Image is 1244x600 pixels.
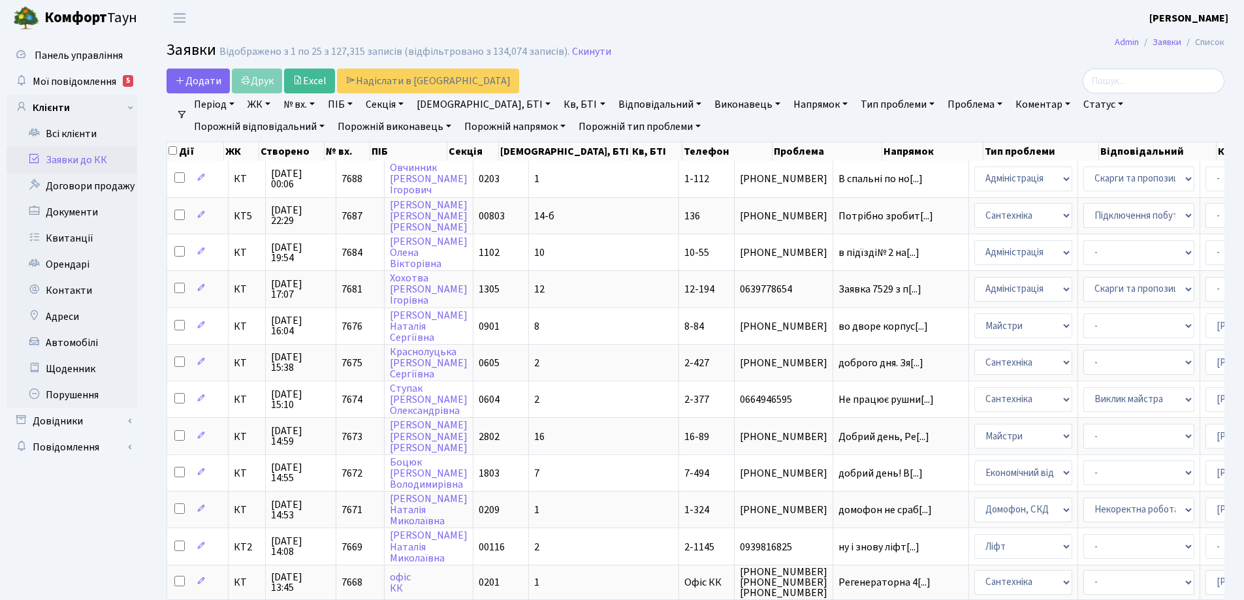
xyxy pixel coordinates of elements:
span: 2 [534,392,539,407]
span: домофон не сраб[...] [838,503,932,517]
span: Добрий день, Ре[...] [838,430,929,444]
th: № вх. [325,142,370,161]
span: 7681 [342,282,362,296]
span: 7688 [342,172,362,186]
span: 7672 [342,466,362,481]
a: Додати [167,69,230,93]
span: ну і знову ліфт[...] [838,540,919,554]
a: Довідники [7,408,137,434]
span: КТ [234,505,260,515]
span: в підїзді№ 2 на[...] [838,245,919,260]
span: 0203 [479,172,500,186]
span: 7674 [342,392,362,407]
span: 7687 [342,209,362,223]
span: 1 [534,503,539,517]
span: 16-89 [684,430,709,444]
span: 2-377 [684,392,709,407]
span: [DATE] 13:45 [271,572,330,593]
span: [PHONE_NUMBER] [PHONE_NUMBER] [PHONE_NUMBER] [740,567,827,598]
span: 7 [534,466,539,481]
span: КТ [234,358,260,368]
span: 0639778654 [740,284,827,294]
a: Відповідальний [613,93,707,116]
span: КТ [234,394,260,405]
span: 0664946595 [740,394,827,405]
img: logo.png [13,5,39,31]
span: Заявка 7529 з п[...] [838,282,921,296]
span: [DATE] 14:59 [271,426,330,447]
a: Виконавець [709,93,786,116]
a: Панель управління [7,42,137,69]
th: Секція [447,142,499,161]
span: КТ [234,174,260,184]
a: Повідомлення [7,434,137,460]
th: [DEMOGRAPHIC_DATA], БТІ [499,142,631,161]
span: 7684 [342,245,362,260]
a: № вх. [278,93,320,116]
span: [PHONE_NUMBER] [740,247,827,258]
a: Документи [7,199,137,225]
div: 5 [123,75,133,87]
span: 0604 [479,392,500,407]
span: Потрібно зробит[...] [838,209,933,223]
span: Панель управління [35,48,123,63]
span: [PHONE_NUMBER] [740,432,827,442]
span: [DATE] 19:54 [271,242,330,263]
th: ЖК [224,142,259,161]
th: Напрямок [882,142,983,161]
span: [DATE] 15:38 [271,352,330,373]
a: [PERSON_NAME][PERSON_NAME][PERSON_NAME] [390,418,468,455]
a: Тип проблеми [855,93,940,116]
span: [DATE] 14:55 [271,462,330,483]
a: Хохотва[PERSON_NAME]Ігорівна [390,271,468,308]
span: Не працює рушни[...] [838,392,934,407]
th: Тип проблеми [983,142,1099,161]
a: Орендарі [7,251,137,277]
a: Автомобілі [7,330,137,356]
a: Контакти [7,277,137,304]
span: КТ5 [234,211,260,221]
a: Коментар [1010,93,1076,116]
a: Порожній виконавець [332,116,456,138]
a: Напрямок [788,93,853,116]
nav: breadcrumb [1095,29,1244,56]
span: КТ [234,247,260,258]
span: 1803 [479,466,500,481]
a: Скинути [572,46,611,58]
th: Створено [259,142,325,161]
span: 8 [534,319,539,334]
a: Admin [1115,35,1139,49]
span: Мої повідомлення [33,74,116,89]
span: КТ [234,321,260,332]
a: Договори продажу [7,173,137,199]
span: 00116 [479,540,505,554]
span: 00803 [479,209,505,223]
span: 0605 [479,356,500,370]
a: Адреси [7,304,137,330]
a: Овчинник[PERSON_NAME]Ігорович [390,161,468,197]
li: Список [1181,35,1224,50]
span: КТ2 [234,542,260,552]
span: во дворе корпус[...] [838,319,928,334]
a: Боцюк[PERSON_NAME]Володимирівна [390,455,468,492]
a: [DEMOGRAPHIC_DATA], БТІ [411,93,556,116]
a: [PERSON_NAME]НаталіяСергіївна [390,308,468,345]
span: Таун [44,7,137,29]
b: Комфорт [44,7,107,28]
th: Дії [167,142,224,161]
span: 2 [534,540,539,554]
span: 2802 [479,430,500,444]
span: 2-427 [684,356,709,370]
span: [PHONE_NUMBER] [740,358,827,368]
span: 0201 [479,575,500,590]
span: 0939816825 [740,542,827,552]
a: [PERSON_NAME][PERSON_NAME][PERSON_NAME] [390,198,468,234]
span: добрий день! В[...] [838,466,923,481]
span: 7671 [342,503,362,517]
span: [DATE] 14:08 [271,536,330,557]
span: 10-55 [684,245,709,260]
span: 7669 [342,540,362,554]
span: 14-б [534,209,554,223]
span: [DATE] 14:53 [271,499,330,520]
span: 0901 [479,319,500,334]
